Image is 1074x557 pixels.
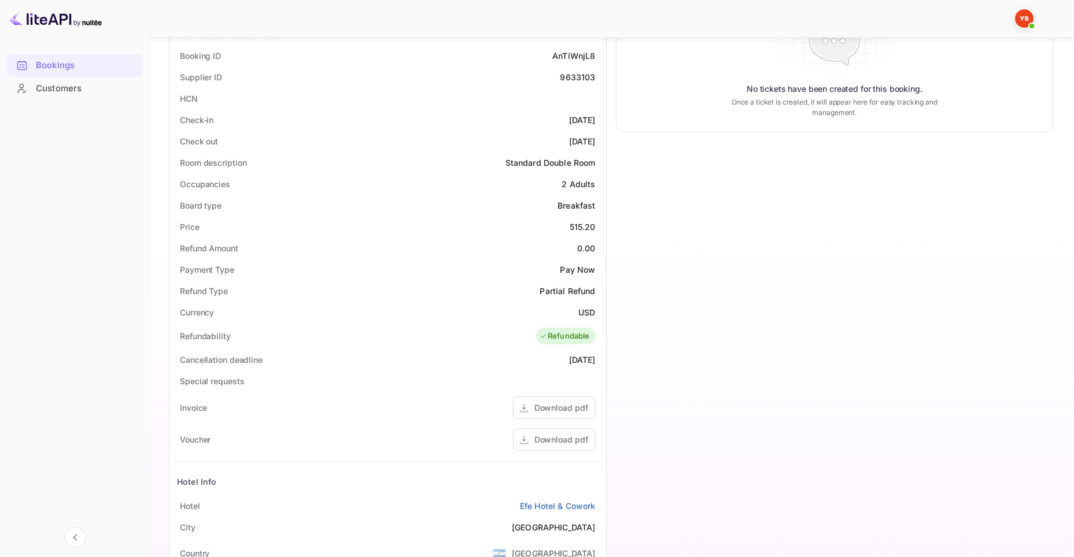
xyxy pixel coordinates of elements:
div: 9633103 [560,71,595,83]
img: Yandex Support [1015,9,1034,28]
div: Special requests [180,375,244,387]
div: Hotel Info [177,476,217,488]
div: 0.00 [577,242,596,254]
div: Refundability [180,330,231,342]
div: Currency [180,306,214,318]
div: Customers [36,82,137,95]
div: Check out [180,135,218,147]
div: Download pdf [534,433,588,445]
div: Customers [7,77,143,100]
div: Board type [180,199,222,211]
div: Cancellation deadline [180,354,263,366]
div: Refundable [539,331,590,342]
img: LiteAPI logo [9,9,102,28]
div: HCN [180,92,198,105]
div: Partial Refund [540,285,595,297]
a: Efe Hotel & Cowork [520,500,596,512]
div: Bookings [36,59,137,72]
a: Customers [7,77,143,99]
div: Pay Now [560,263,595,276]
div: Payment Type [180,263,234,276]
div: [DATE] [569,354,596,366]
a: Bookings [7,54,143,76]
div: USD [578,306,595,318]
div: Supplier ID [180,71,222,83]
div: Breakfast [558,199,595,211]
div: Price [180,221,200,233]
p: No tickets have been created for this booking. [747,83,922,95]
button: Collapse navigation [65,527,86,548]
div: Hotel [180,500,200,512]
div: Booking ID [180,50,221,62]
div: Invoice [180,402,207,414]
div: Refund Amount [180,242,238,254]
div: City [180,521,195,533]
div: [DATE] [569,135,596,147]
div: Voucher [180,433,211,445]
div: Check-in [180,114,213,126]
p: Once a ticket is created, it will appear here for easy tracking and management. [717,97,952,118]
div: Refund Type [180,285,228,297]
div: AnTiWnjL8 [552,50,595,62]
div: Bookings [7,54,143,77]
div: Room description [180,157,246,169]
div: Download pdf [534,402,588,414]
div: 515.20 [570,221,596,233]
div: [DATE] [569,114,596,126]
div: Standard Double Room [505,157,596,169]
div: [GEOGRAPHIC_DATA] [512,521,596,533]
div: Occupancies [180,178,230,190]
div: 2 Adults [562,178,595,190]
